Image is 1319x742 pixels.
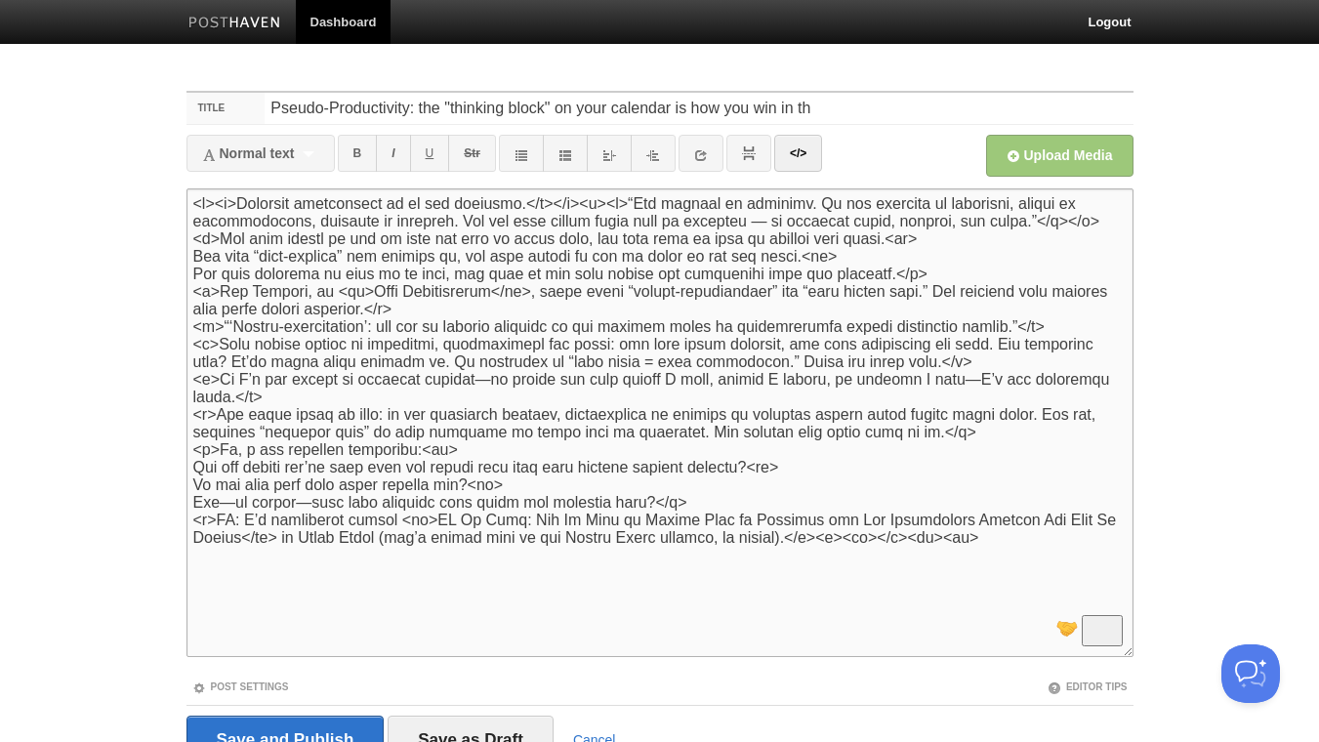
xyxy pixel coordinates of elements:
[338,135,378,172] a: B
[1048,681,1128,692] a: Editor Tips
[186,188,1134,657] textarea: To enrich screen reader interactions, please activate Accessibility in Grammarly extension settings
[464,146,480,160] del: Str
[202,145,295,161] span: Normal text
[1221,644,1280,703] iframe: Help Scout Beacon - Open
[376,135,410,172] a: I
[448,135,496,172] a: Str
[186,93,266,124] label: Title
[188,17,281,31] img: Posthaven-bar
[774,135,822,172] a: </>
[192,681,289,692] a: Post Settings
[742,146,756,160] img: pagebreak-icon.png
[410,135,450,172] a: U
